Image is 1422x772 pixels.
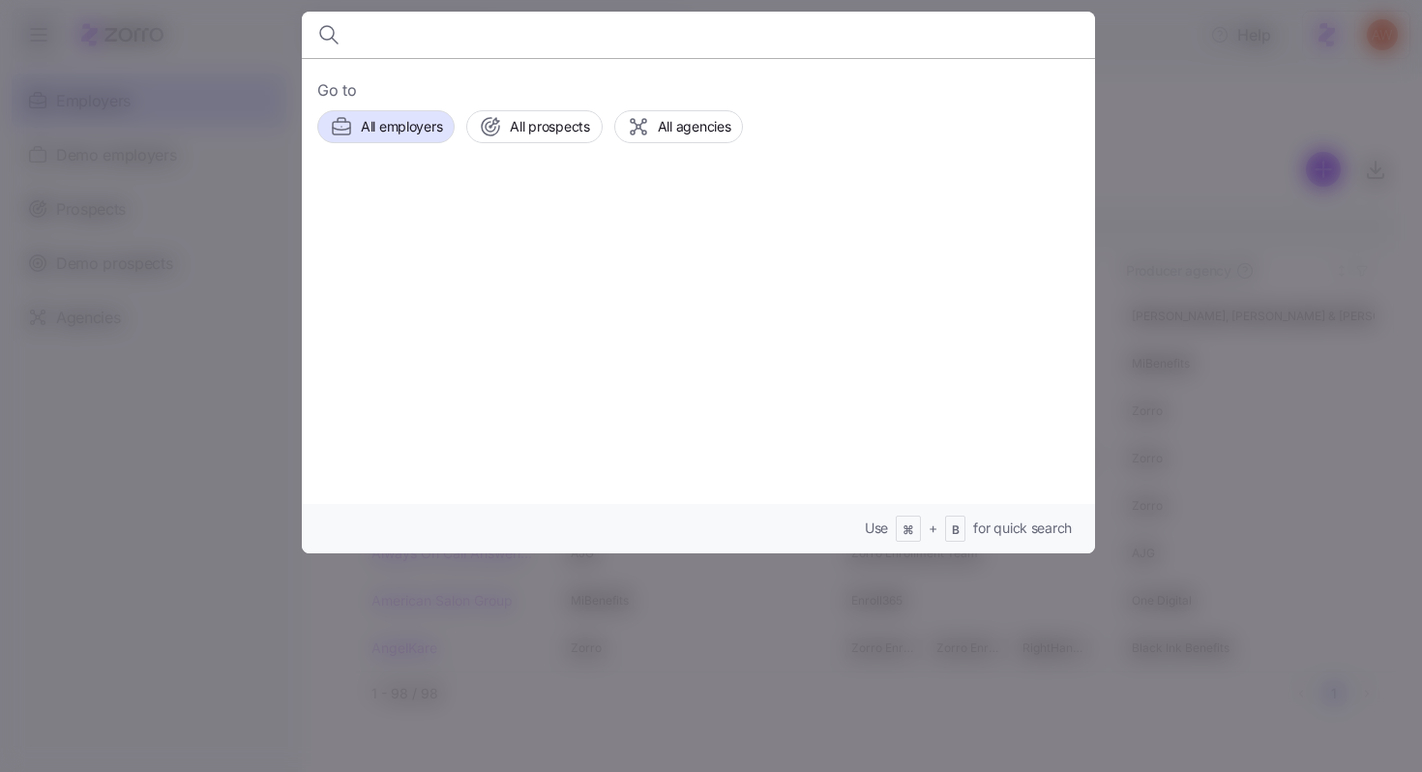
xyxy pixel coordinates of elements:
[865,519,888,538] span: Use
[903,522,914,539] span: ⌘
[361,117,442,136] span: All employers
[658,117,731,136] span: All agencies
[973,519,1072,538] span: for quick search
[614,110,744,143] button: All agencies
[929,519,937,538] span: +
[317,78,1080,103] span: Go to
[952,522,960,539] span: B
[466,110,602,143] button: All prospects
[317,110,455,143] button: All employers
[510,117,589,136] span: All prospects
